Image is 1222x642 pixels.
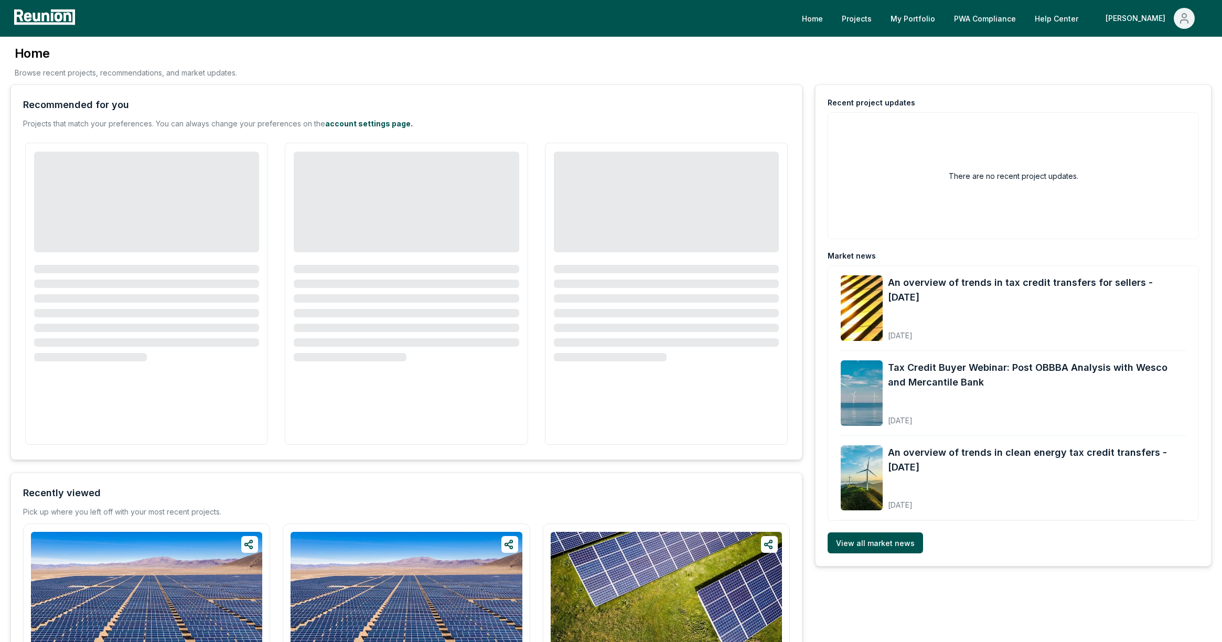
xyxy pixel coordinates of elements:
[888,323,1186,341] div: [DATE]
[794,8,1212,29] nav: Main
[828,98,915,108] div: Recent project updates
[1026,8,1087,29] a: Help Center
[882,8,944,29] a: My Portfolio
[888,492,1186,510] div: [DATE]
[888,445,1186,475] a: An overview of trends in clean energy tax credit transfers - [DATE]
[23,119,325,128] span: Projects that match your preferences. You can always change your preferences on the
[15,67,237,78] p: Browse recent projects, recommendations, and market updates.
[841,275,883,341] img: An overview of trends in tax credit transfers for sellers - September 2025
[325,119,413,128] a: account settings page.
[888,275,1186,305] a: An overview of trends in tax credit transfers for sellers - [DATE]
[841,360,883,426] img: Tax Credit Buyer Webinar: Post OBBBA Analysis with Wesco and Mercantile Bank
[828,532,923,553] a: View all market news
[23,98,129,112] div: Recommended for you
[23,486,101,500] div: Recently viewed
[794,8,831,29] a: Home
[1097,8,1203,29] button: [PERSON_NAME]
[841,445,883,511] img: An overview of trends in clean energy tax credit transfers - August 2025
[888,408,1186,426] div: [DATE]
[1106,8,1170,29] div: [PERSON_NAME]
[949,170,1078,181] h2: There are no recent project updates.
[15,45,237,62] h3: Home
[888,360,1186,390] a: Tax Credit Buyer Webinar: Post OBBBA Analysis with Wesco and Mercantile Bank
[828,251,876,261] div: Market news
[23,507,221,517] div: Pick up where you left off with your most recent projects.
[833,8,880,29] a: Projects
[946,8,1024,29] a: PWA Compliance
